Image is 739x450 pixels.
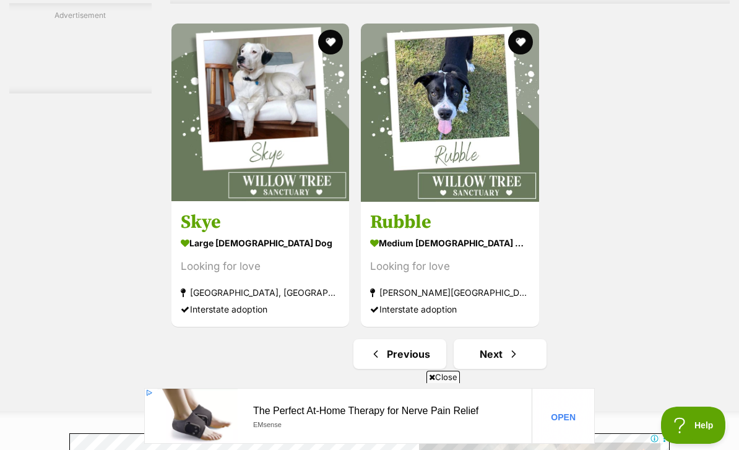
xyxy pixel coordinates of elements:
[181,257,340,274] div: Looking for love
[426,371,460,383] span: Close
[661,407,727,444] iframe: Help Scout Beacon - Open
[181,283,340,300] strong: [GEOGRAPHIC_DATA], [GEOGRAPHIC_DATA]
[144,388,595,444] iframe: Advertisement
[181,233,340,251] strong: large [DEMOGRAPHIC_DATA] Dog
[170,339,730,369] nav: Pagination
[508,30,533,54] button: favourite
[9,3,152,93] div: Advertisement
[370,301,530,318] div: Interstate adoption
[361,201,539,327] a: Rubble medium [DEMOGRAPHIC_DATA] Dog Looking for love [PERSON_NAME][GEOGRAPHIC_DATA], [GEOGRAPHIC...
[181,210,340,233] h3: Skye
[370,284,530,301] strong: [PERSON_NAME][GEOGRAPHIC_DATA], [GEOGRAPHIC_DATA]
[454,339,547,369] a: Next page
[361,24,539,202] img: Rubble - Australian Bulldog
[318,30,343,54] button: favourite
[370,258,530,275] div: Looking for love
[370,234,530,252] strong: medium [DEMOGRAPHIC_DATA] Dog
[171,201,349,326] a: Skye large [DEMOGRAPHIC_DATA] Dog Looking for love [GEOGRAPHIC_DATA], [GEOGRAPHIC_DATA] Interstat...
[181,300,340,317] div: Interstate adoption
[370,210,530,234] h3: Rubble
[171,24,349,201] img: Skye - Maremma Sheepdog
[353,339,446,369] a: Previous page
